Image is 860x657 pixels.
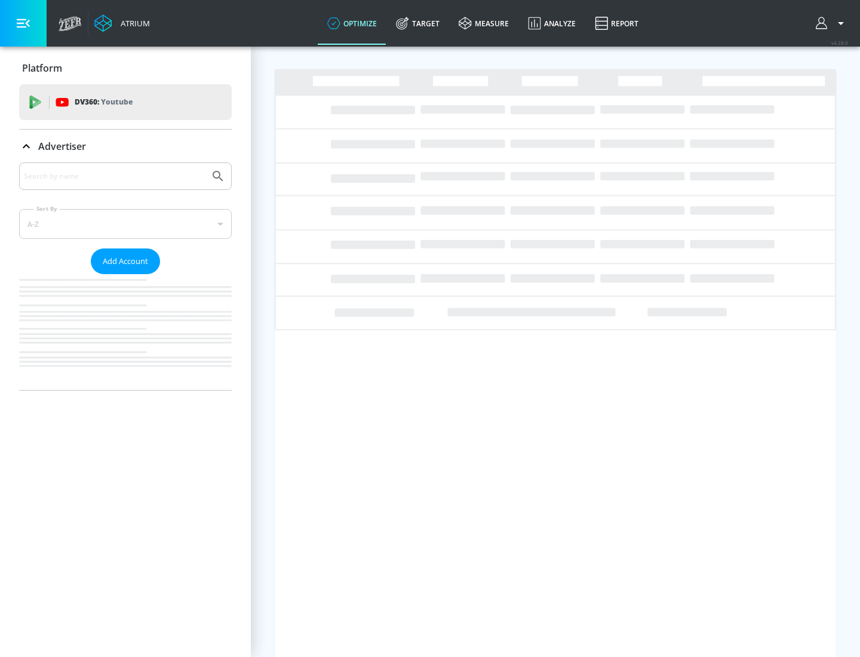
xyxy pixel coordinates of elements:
p: Platform [22,62,62,75]
a: Analyze [518,2,585,45]
p: Advertiser [38,140,86,153]
div: Advertiser [19,130,232,163]
a: optimize [318,2,386,45]
nav: list of Advertiser [19,274,232,390]
span: Add Account [103,254,148,268]
div: Advertiser [19,162,232,390]
div: DV360: Youtube [19,84,232,120]
button: Add Account [91,248,160,274]
label: Sort By [34,205,60,213]
a: Atrium [94,14,150,32]
p: DV360: [75,96,133,109]
input: Search by name [24,168,205,184]
a: Report [585,2,648,45]
a: Target [386,2,449,45]
span: v 4.28.0 [831,39,848,46]
a: measure [449,2,518,45]
p: Youtube [101,96,133,108]
div: Atrium [116,18,150,29]
div: Platform [19,51,232,85]
div: A-Z [19,209,232,239]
